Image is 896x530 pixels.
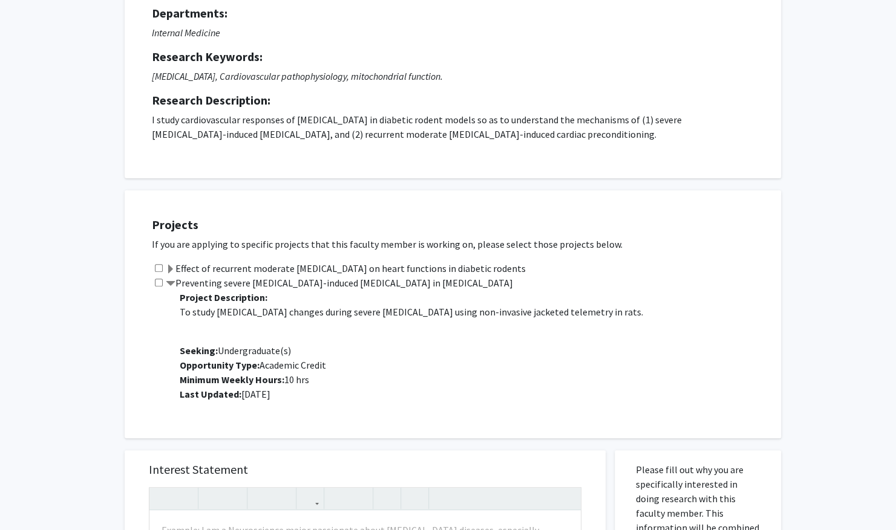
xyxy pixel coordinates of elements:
[152,92,270,108] strong: Research Description:
[152,217,198,232] strong: Projects
[152,69,754,83] p: [MEDICAL_DATA], Cardiovascular pathophysiology, mitochondrial function.
[180,388,270,400] span: [DATE]
[180,359,326,371] span: Academic Credit
[152,488,174,509] button: Undo (Ctrl + Z)
[180,344,291,357] span: Undergraduate(s)
[166,276,513,290] label: Preventing severe [MEDICAL_DATA]-induced [MEDICAL_DATA] in [MEDICAL_DATA]
[250,488,272,509] button: Superscript
[327,488,348,509] button: Unordered list
[180,344,218,357] b: Seeking:
[348,488,370,509] button: Ordered list
[149,462,581,477] h5: Interest Statement
[180,359,260,371] b: Opportunity Type:
[180,373,309,386] span: 10 hrs
[180,388,241,400] b: Last Updated:
[180,291,267,303] b: Project Description:
[404,488,425,509] button: Insert horizontal rule
[152,5,227,21] strong: Departments:
[201,488,223,509] button: Strong (Ctrl + B)
[376,488,397,509] button: Remove format
[180,373,284,386] b: Minimum Weekly Hours:
[166,261,526,276] label: Effect of recurrent moderate [MEDICAL_DATA] on heart functions in diabetic rodents
[180,305,769,319] p: To study [MEDICAL_DATA] changes during severe [MEDICAL_DATA] using non-invasive jacketed telemetr...
[152,49,263,64] strong: Research Keywords:
[557,488,578,509] button: Fullscreen
[9,476,51,521] iframe: Chat
[272,488,293,509] button: Subscript
[152,112,754,141] p: I study cardiovascular responses of [MEDICAL_DATA] in diabetic rodent models so as to understand ...
[152,237,769,251] p: If you are applying to specific projects that this faculty member is working on, please select th...
[152,27,220,39] i: Internal Medicine
[174,488,195,509] button: Redo (Ctrl + Y)
[223,488,244,509] button: Emphasis (Ctrl + I)
[299,488,321,509] button: Link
